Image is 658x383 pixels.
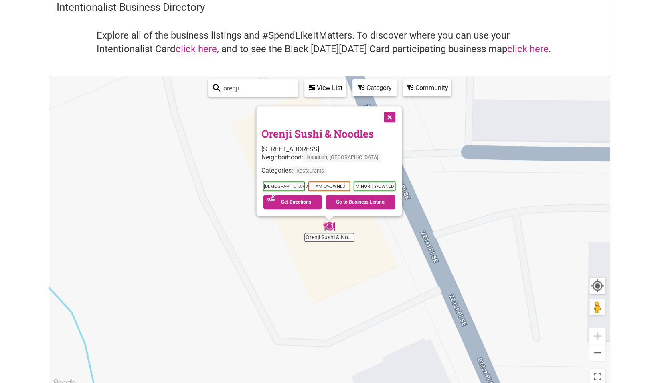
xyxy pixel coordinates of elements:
div: Filter by Community [403,79,451,96]
a: click here [507,43,549,55]
div: Neighborhood: [261,153,397,166]
div: [STREET_ADDRESS] [261,145,397,153]
h4: Explore all of the business listings and #SpendLikeItMatters. To discover where you can use your ... [97,29,562,56]
span: Minority-Owned [353,181,395,191]
button: Zoom out [589,344,605,361]
button: Zoom in [589,328,605,344]
div: Orenji Sushi & Noodles [320,217,338,236]
div: See a list of the visible businesses [304,79,346,97]
button: Your Location [589,278,605,294]
div: View List [305,80,345,96]
div: Type to search and filter [208,79,298,97]
span: Issaquah, [GEOGRAPHIC_DATA] [303,153,381,162]
div: Categories: [261,167,397,180]
span: [DEMOGRAPHIC_DATA]-Owned [263,181,305,191]
button: Drag Pegman onto the map to open Street View [589,299,605,315]
a: Orenji Sushi & Noodles [261,127,373,141]
a: Get Directions [263,195,322,209]
button: Close [379,106,399,126]
span: Family-Owned [308,181,350,191]
a: click here [176,43,217,55]
div: Community [404,80,450,96]
a: Go to Business Listing [326,195,395,209]
input: Type to find and filter... [220,80,293,96]
div: Filter by category [352,79,397,96]
span: Restaurants [293,167,327,176]
div: Category [353,80,396,96]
